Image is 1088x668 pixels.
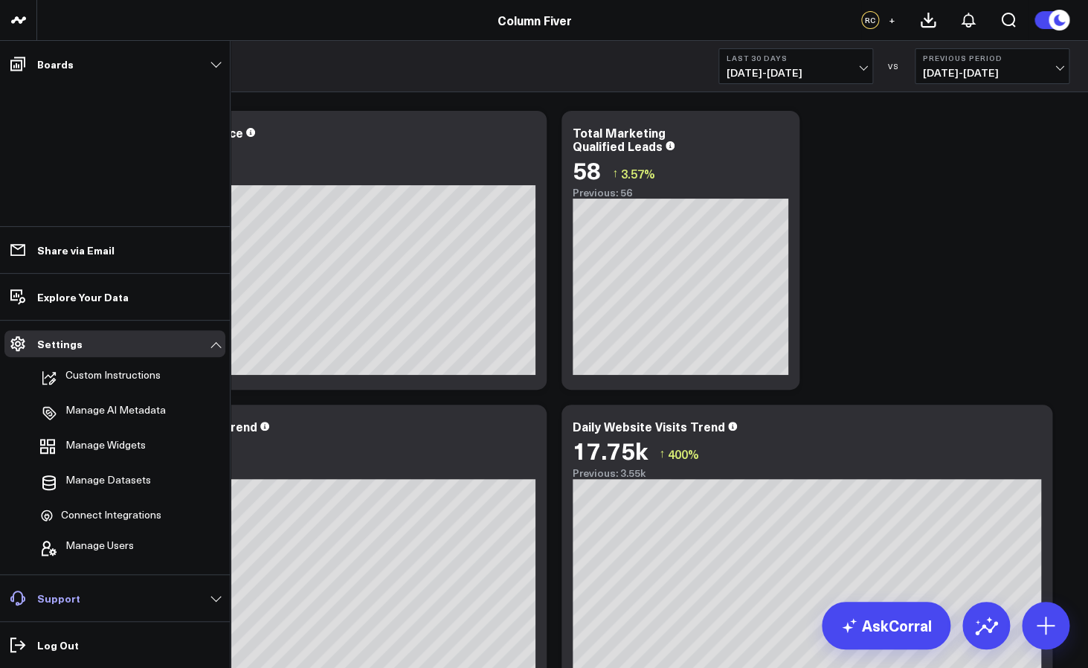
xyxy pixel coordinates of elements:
span: 3.57% [621,165,655,182]
span: [DATE] - [DATE] [923,67,1061,79]
div: Previous: $856.52k [67,467,535,479]
p: Custom Instructions [65,369,161,387]
p: Explore Your Data [37,291,129,303]
p: Manage AI Metadata [65,404,166,422]
a: Connect Integrations [34,501,181,530]
p: Log Out [37,639,79,651]
div: RC [861,11,879,29]
a: Manage Datasets [34,466,181,499]
span: [DATE] - [DATE] [727,67,865,79]
a: Manage Widgets [34,431,181,464]
div: Total Marketing Qualified Leads [573,124,666,154]
button: Previous Period[DATE]-[DATE] [915,48,1069,84]
button: Last 30 Days[DATE]-[DATE] [718,48,873,84]
span: ↑ [659,444,665,463]
p: Share via Email [37,244,115,256]
span: 400% [668,446,699,462]
span: ↑ [612,164,618,183]
button: Custom Instructions [34,362,161,394]
span: Manage Datasets [65,474,151,492]
b: Previous Period [923,54,1061,62]
span: Connect Integrations [61,509,161,522]
button: Manage Users [34,532,134,565]
a: AskCorral [822,602,950,649]
b: Last 30 Days [727,54,865,62]
div: Daily Website Visits Trend [573,418,725,434]
p: Boards [37,58,74,70]
div: Previous: 3.55k [573,467,1041,479]
p: Settings [37,338,83,350]
span: Manage Widgets [65,439,146,457]
button: + [883,11,901,29]
span: Manage Users [65,539,134,557]
div: VS [881,62,907,71]
a: Column Fiver [498,12,572,28]
a: Log Out [4,632,225,658]
div: Previous: 56 [573,187,788,199]
p: Support [37,592,80,604]
a: Manage AI Metadata [34,396,181,429]
span: + [889,15,895,25]
div: 17.75k [573,437,648,463]
div: 58 [573,156,601,183]
div: Previous: 3.55k [67,173,535,185]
